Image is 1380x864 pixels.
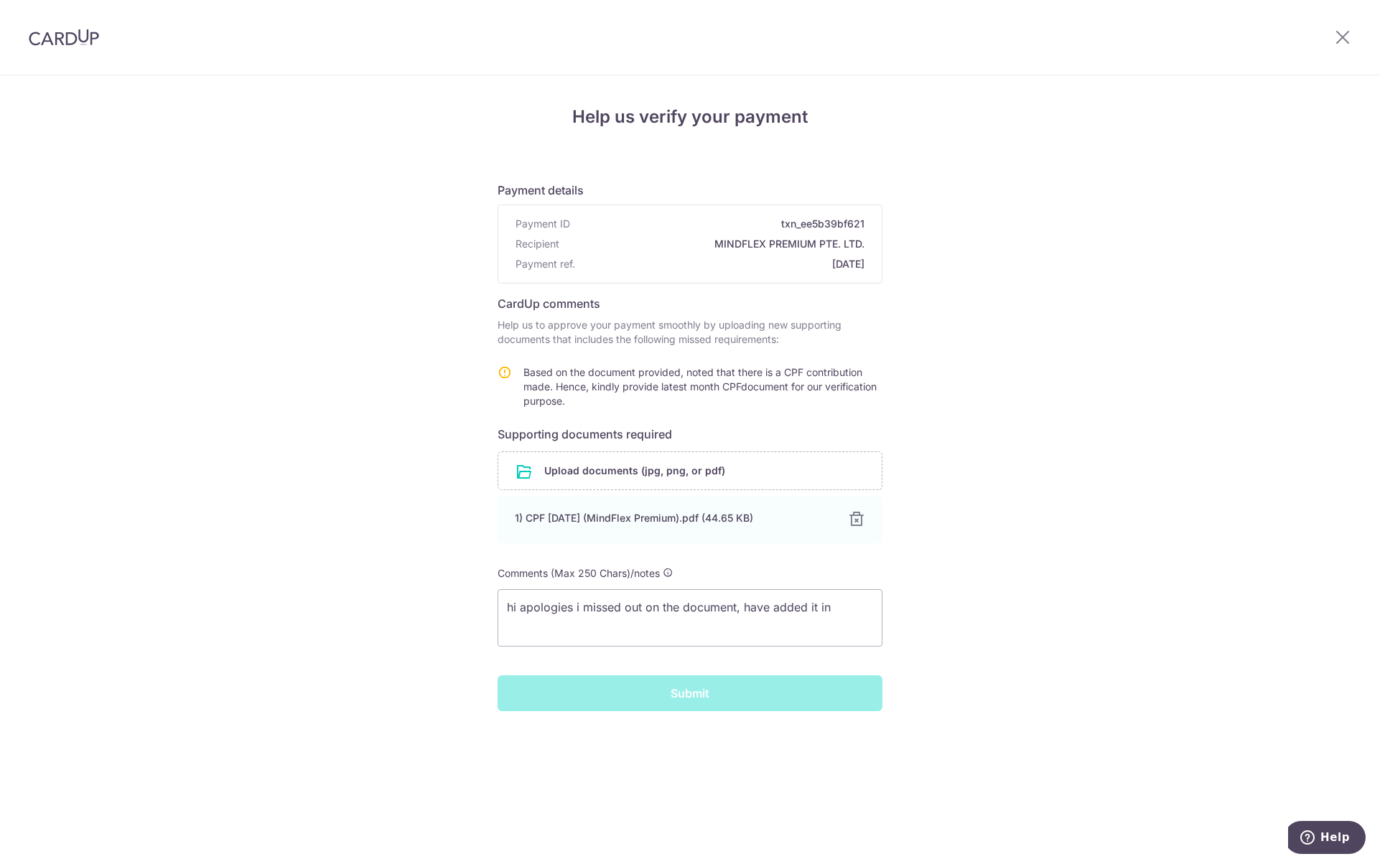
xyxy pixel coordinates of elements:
h6: Payment details [498,182,882,199]
h4: Help us verify your payment [498,104,882,130]
span: Payment ref. [516,257,575,271]
span: Recipient [516,237,559,251]
img: CardUp [29,29,99,46]
div: Upload documents (jpg, png, or pdf) [498,451,882,490]
p: Help us to approve your payment smoothly by uploading new supporting documents that includes the ... [498,318,882,347]
textarea: To enrich screen reader interactions, please activate Accessibility in Grammarly extension settings [498,589,882,647]
iframe: Opens a widget where you can find more information [1288,821,1366,857]
span: MINDFLEX PREMIUM PTE. LTD. [565,237,864,251]
h6: Supporting documents required [498,426,882,443]
div: 1) CPF [DATE] (MindFlex Premium).pdf (44.65 KB) [515,511,831,525]
span: txn_ee5b39bf621 [576,217,864,231]
span: Based on the document provided, noted that there is a CPF contribution made. Hence, kindly provid... [523,366,877,407]
h6: CardUp comments [498,295,882,312]
span: Payment ID [516,217,570,231]
span: [DATE] [581,257,864,271]
span: Comments (Max 250 Chars)/notes [498,567,660,579]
